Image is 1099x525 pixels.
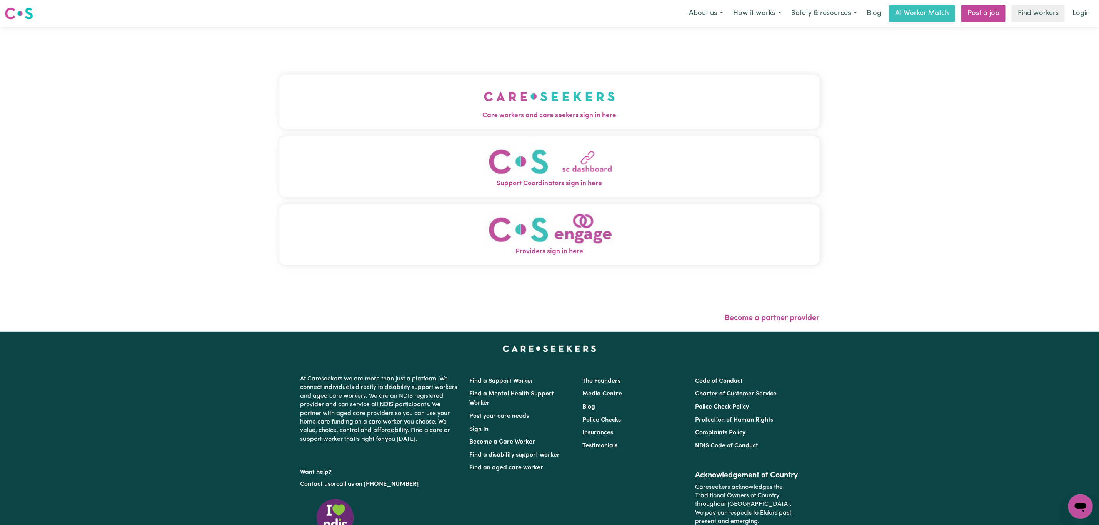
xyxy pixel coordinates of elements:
[300,465,460,477] p: Want help?
[470,391,554,406] a: Find a Mental Health Support Worker
[279,179,820,189] span: Support Coordinators sign in here
[279,204,820,265] button: Providers sign in here
[695,417,773,423] a: Protection of Human Rights
[300,481,331,487] a: Contact us
[503,346,596,352] a: Careseekers home page
[470,426,489,432] a: Sign In
[1068,494,1093,519] iframe: Button to launch messaging window, conversation in progress
[695,391,777,397] a: Charter of Customer Service
[582,378,620,384] a: The Founders
[1068,5,1094,22] a: Login
[337,481,419,487] a: call us on [PHONE_NUMBER]
[684,5,728,22] button: About us
[582,417,621,423] a: Police Checks
[279,247,820,257] span: Providers sign in here
[5,5,33,22] a: Careseekers logo
[695,430,745,436] a: Complaints Policy
[695,378,743,384] a: Code of Conduct
[470,452,560,458] a: Find a disability support worker
[470,439,535,445] a: Become a Care Worker
[582,404,595,410] a: Blog
[862,5,886,22] a: Blog
[279,136,820,197] button: Support Coordinators sign in here
[728,5,786,22] button: How it works
[470,378,534,384] a: Find a Support Worker
[279,75,820,128] button: Care workers and care seekers sign in here
[5,7,33,20] img: Careseekers logo
[582,430,613,436] a: Insurances
[695,404,749,410] a: Police Check Policy
[695,443,758,449] a: NDIS Code of Conduct
[470,413,529,419] a: Post your care needs
[725,314,820,322] a: Become a partner provider
[1012,5,1065,22] a: Find workers
[786,5,862,22] button: Safety & resources
[300,477,460,492] p: or
[695,471,799,480] h2: Acknowledgement of Country
[279,111,820,121] span: Care workers and care seekers sign in here
[300,372,460,447] p: At Careseekers we are more than just a platform. We connect individuals directly to disability su...
[582,391,622,397] a: Media Centre
[470,465,544,471] a: Find an aged care worker
[889,5,955,22] a: AI Worker Match
[582,443,617,449] a: Testimonials
[961,5,1006,22] a: Post a job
